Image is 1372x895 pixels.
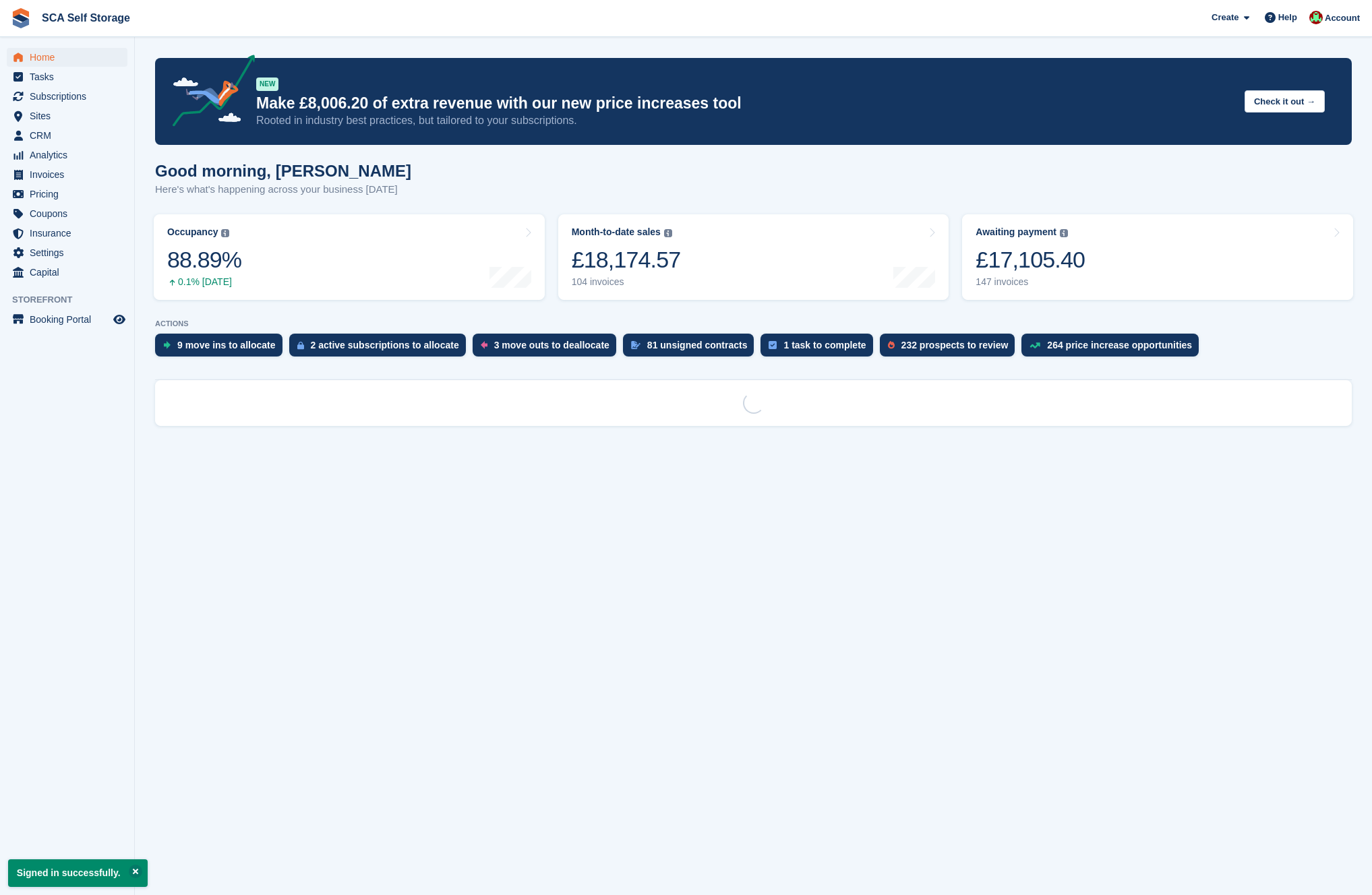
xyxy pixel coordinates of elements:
[163,341,171,349] img: move_ins_to_allocate_icon-fdf77a2bb77ea45bf5b3d319d69a93e2d87916cf1d5bf7949dd705db3b84f3ca.svg
[111,311,127,328] a: Preview store
[30,185,111,204] span: Pricing
[976,226,1056,238] div: Awaiting payment
[154,214,545,300] a: Occupancy 88.89% 0.1% [DATE]
[1325,11,1360,25] span: Account
[1212,11,1239,24] span: Create
[161,55,256,131] img: price-adjustments-announcement-icon-8257ccfd72463d97f412b2fc003d46551f7dbcb40ab6d574587a9cd5c0d94...
[1021,334,1205,363] a: 264 price increase opportunities
[30,67,111,86] span: Tasks
[155,162,411,180] h1: Good morning, [PERSON_NAME]
[962,214,1353,300] a: Awaiting payment £17,105.40 147 invoices
[901,340,1009,350] div: 232 prospects to review
[311,340,459,350] div: 2 active subscriptions to allocate
[769,341,777,349] img: task-75834270c22a3079a89374b754ae025e5fb1db73e45f91037f5363f120a921f8.svg
[30,224,111,243] span: Insurance
[572,226,661,238] div: Month-to-date sales
[7,48,127,67] a: menu
[888,341,895,349] img: prospect-51fa495bee0391a8d652442698ab0144808aea92771e9ea1ae160a38d050c398.svg
[8,859,148,887] p: Signed in successfully.
[256,113,1234,128] p: Rooted in industry best practices, but tailored to your subscriptions.
[167,226,218,238] div: Occupancy
[36,7,136,29] a: SCA Self Storage
[473,334,623,363] a: 3 move outs to deallocate
[11,8,31,28] img: stora-icon-8386f47178a22dfd0bd8f6a31ec36ba5ce8667c1dd55bd0f319d3a0aa187defe.svg
[976,246,1085,274] div: £17,105.40
[30,165,111,184] span: Invoices
[1278,11,1297,24] span: Help
[7,224,127,243] a: menu
[155,334,289,363] a: 9 move ins to allocate
[7,106,127,125] a: menu
[1245,90,1325,113] button: Check it out →
[783,340,866,350] div: 1 task to complete
[7,165,127,184] a: menu
[572,246,681,274] div: £18,174.57
[7,243,127,262] a: menu
[30,204,111,223] span: Coupons
[297,341,304,350] img: active_subscription_to_allocate_icon-d502201f5373d7db506a760aba3b589e785aa758c864c3986d89f69b8ff3...
[30,87,111,106] span: Subscriptions
[558,214,949,300] a: Month-to-date sales £18,174.57 104 invoices
[167,246,241,274] div: 88.89%
[30,243,111,262] span: Settings
[30,263,111,282] span: Capital
[256,94,1234,113] p: Make £8,006.20 of extra revenue with our new price increases tool
[30,126,111,145] span: CRM
[7,263,127,282] a: menu
[664,229,672,237] img: icon-info-grey-7440780725fd019a000dd9b08b2336e03edf1995a4989e88bcd33f0948082b44.svg
[1309,11,1323,24] img: Dale Chapman
[12,293,134,307] span: Storefront
[30,48,111,67] span: Home
[1060,229,1068,237] img: icon-info-grey-7440780725fd019a000dd9b08b2336e03edf1995a4989e88bcd33f0948082b44.svg
[155,182,411,197] p: Here's what's happening across your business [DATE]
[623,334,761,363] a: 81 unsigned contracts
[221,229,229,237] img: icon-info-grey-7440780725fd019a000dd9b08b2336e03edf1995a4989e88bcd33f0948082b44.svg
[1047,340,1192,350] div: 264 price increase opportunities
[572,276,681,288] div: 104 invoices
[7,87,127,106] a: menu
[167,276,241,288] div: 0.1% [DATE]
[494,340,609,350] div: 3 move outs to deallocate
[7,185,127,204] a: menu
[481,341,487,349] img: move_outs_to_deallocate_icon-f764333ba52eb49d3ac5e1228854f67142a1ed5810a6f6cc68b1a99e826820c5.svg
[760,334,879,363] a: 1 task to complete
[1030,342,1040,348] img: price_increase_opportunities-93ffe204e8149a01c8c9dc8f82e8f89637d9d84a8eef4429ea346261dce0b2c0.svg
[7,146,127,164] a: menu
[289,334,473,363] a: 2 active subscriptions to allocate
[256,78,278,91] div: NEW
[155,319,1352,328] p: ACTIONS
[7,67,127,86] a: menu
[30,106,111,125] span: Sites
[30,310,111,329] span: Booking Portal
[631,341,640,349] img: contract_signature_icon-13c848040528278c33f63329250d36e43548de30e8caae1d1a13099fd9432cc5.svg
[177,340,276,350] div: 9 move ins to allocate
[7,204,127,223] a: menu
[30,146,111,164] span: Analytics
[647,340,748,350] div: 81 unsigned contracts
[976,276,1085,288] div: 147 invoices
[880,334,1022,363] a: 232 prospects to review
[7,126,127,145] a: menu
[7,310,127,329] a: menu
